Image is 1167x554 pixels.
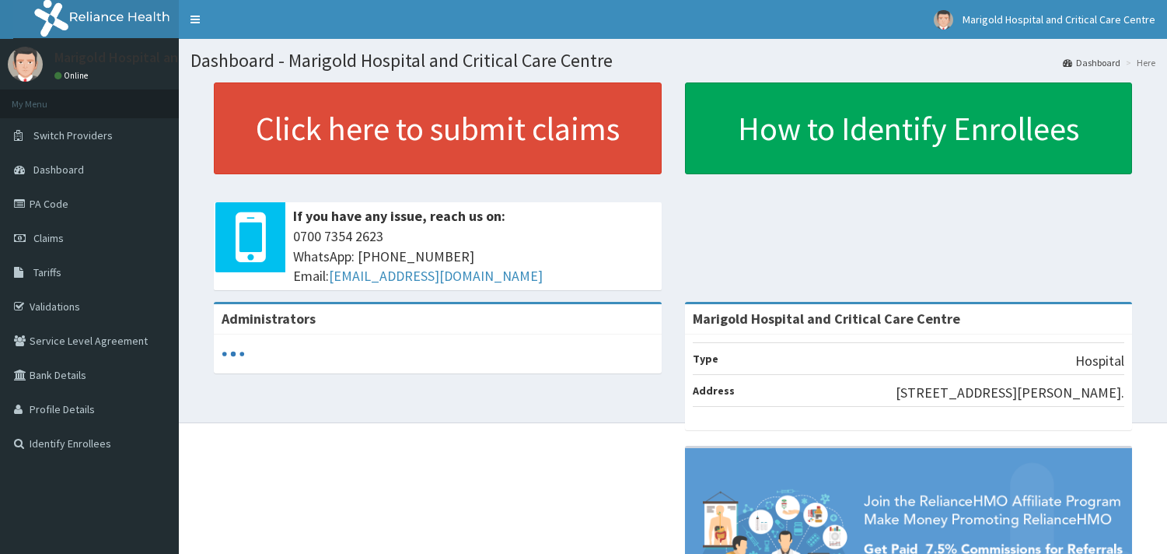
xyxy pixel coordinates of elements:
strong: Marigold Hospital and Critical Care Centre [693,310,960,328]
b: Address [693,384,735,398]
span: Marigold Hospital and Critical Care Centre [963,12,1155,26]
b: If you have any issue, reach us on: [293,207,505,225]
span: Dashboard [33,163,84,177]
b: Type [693,352,718,366]
svg: audio-loading [222,342,245,366]
a: [EMAIL_ADDRESS][DOMAIN_NAME] [329,267,543,285]
a: Dashboard [1063,56,1120,69]
img: User Image [934,10,953,30]
span: 0700 7354 2623 WhatsApp: [PHONE_NUMBER] Email: [293,226,654,286]
a: Online [54,70,92,81]
b: Administrators [222,310,316,328]
a: How to Identify Enrollees [685,82,1133,174]
li: Here [1122,56,1155,69]
img: User Image [8,47,43,82]
p: Marigold Hospital and Critical Care Centre [54,51,307,65]
a: Click here to submit claims [214,82,662,174]
p: [STREET_ADDRESS][PERSON_NAME]. [896,383,1124,403]
span: Switch Providers [33,128,113,142]
span: Tariffs [33,265,61,279]
h1: Dashboard - Marigold Hospital and Critical Care Centre [190,51,1155,71]
p: Hospital [1075,351,1124,371]
span: Claims [33,231,64,245]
